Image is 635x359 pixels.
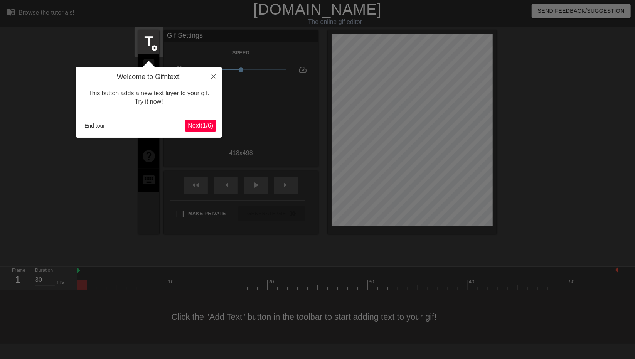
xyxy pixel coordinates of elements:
[81,120,108,131] button: End tour
[188,122,213,129] span: Next ( 1 / 6 )
[185,120,216,132] button: Next
[81,73,216,81] h4: Welcome to Gifntext!
[205,67,222,85] button: Close
[81,81,216,114] div: This button adds a new text layer to your gif. Try it now!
